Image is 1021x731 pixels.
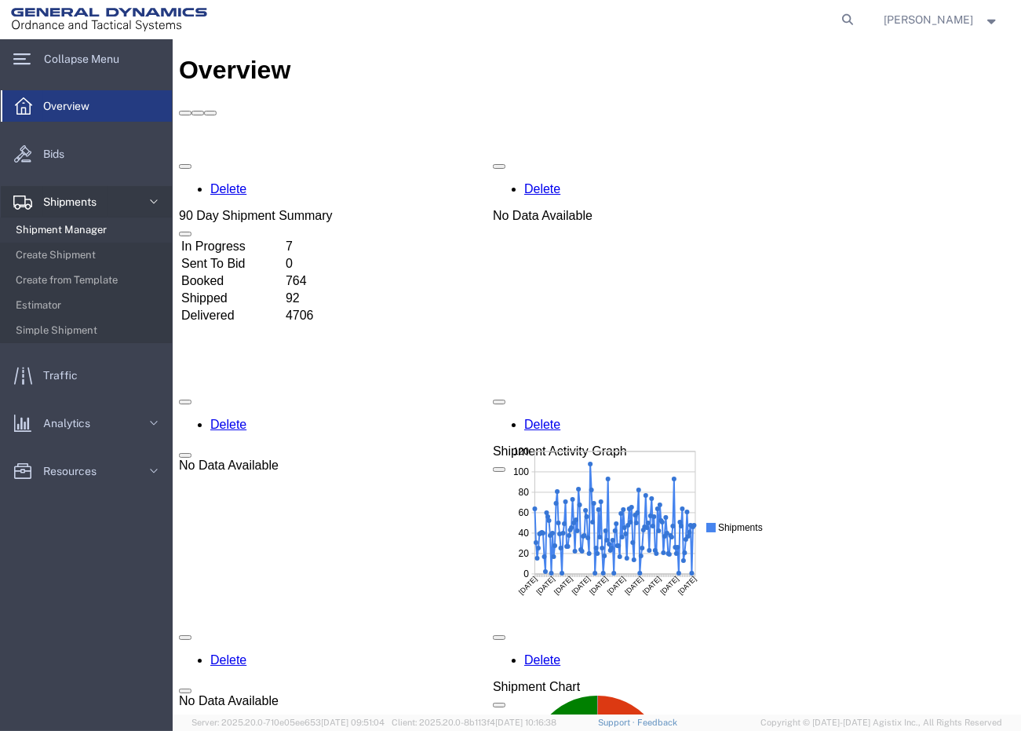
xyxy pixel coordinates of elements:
text: 120 [20,8,36,19]
a: Resources [1,455,172,487]
text: [DATE] [184,137,205,158]
text: 40 [26,90,37,101]
img: logo [11,8,207,31]
iframe: FS Legacy Container [173,39,1021,715]
text: [DATE] [24,137,46,158]
a: Feedback [637,718,677,727]
a: Delete [352,143,388,156]
div: No Data Available [6,419,106,433]
text: [DATE] [148,137,170,158]
span: Create Shipment [16,239,161,271]
button: [PERSON_NAME] [884,10,1000,29]
text: 0 [31,130,36,141]
span: Traffic [43,360,89,391]
text: 80 [26,49,37,60]
text: [DATE] [95,137,116,158]
span: Bids [43,138,75,170]
a: Delete [38,378,74,392]
text: In Progress [225,61,273,72]
a: Delete [352,614,388,627]
text: Booked [225,76,257,87]
text: Delivered [225,106,265,117]
text: [DATE] [60,137,81,158]
span: Copyright © [DATE]-[DATE] Agistix Inc., All Rights Reserved [760,716,1002,729]
a: Bids [1,138,172,170]
span: Overview [43,90,100,122]
a: Shipments [1,186,172,217]
div: No Data Available [320,170,420,184]
text: 100 [20,28,36,39]
text: [DATE] [78,137,99,158]
span: Karen Monarch [884,11,974,28]
span: Resources [43,455,108,487]
span: [DATE] 10:16:38 [495,718,556,727]
text: [DATE] [113,137,134,158]
text: In-Transit [225,91,265,102]
span: [DATE] 09:51:04 [321,718,385,727]
a: Delete [352,378,388,392]
a: Overview [1,90,172,122]
text: Shipments [225,84,270,95]
span: Analytics [43,408,101,439]
text: [DATE] [166,137,188,158]
span: Shipment Manager [16,214,161,246]
span: Shipments [43,186,108,217]
text: 20 [26,110,37,121]
text: [DATE] [42,137,64,158]
span: Client: 2025.20.0-8b113f4 [392,718,556,727]
span: Simple Shipment [16,315,161,346]
span: Server: 2025.20.0-710e05ee653 [191,718,385,727]
a: Support [598,718,637,727]
span: Create from Template [16,265,161,296]
text: [DATE] [130,137,151,158]
span: Collapse Menu [44,43,130,75]
a: Analytics [1,408,172,439]
span: Estimator [16,290,161,321]
text: 60 [26,69,37,80]
a: Traffic [1,360,172,391]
